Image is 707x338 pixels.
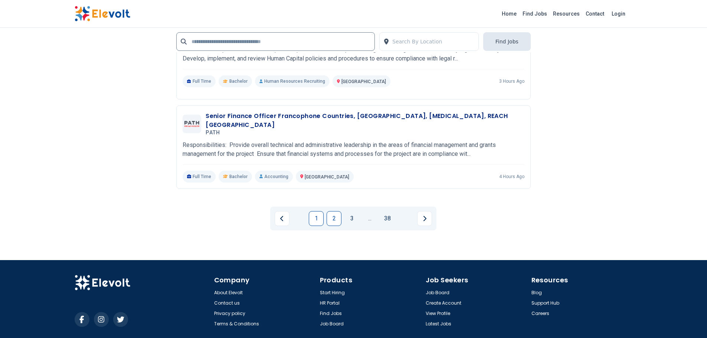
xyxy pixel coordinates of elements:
[206,112,524,129] h3: Senior Finance Officer Francophone Countries, [GEOGRAPHIC_DATA], [MEDICAL_DATA], REACH [GEOGRAPHI...
[214,275,315,285] h4: Company
[426,311,450,316] a: View Profile
[499,8,520,20] a: Home
[531,300,559,306] a: Support Hub
[583,8,607,20] a: Contact
[426,300,461,306] a: Create Account
[183,112,524,183] a: PATHSenior Finance Officer Francophone Countries, [GEOGRAPHIC_DATA], [MEDICAL_DATA], REACH [GEOGR...
[320,311,342,316] a: Find Jobs
[184,121,199,127] img: PATH
[229,174,248,180] span: Bachelor
[183,22,524,87] a: KCA UniversityHead Of Human Capital Management[GEOGRAPHIC_DATA]Duties and Responsibilities Develo...
[327,211,341,226] a: Page 2
[255,75,330,87] p: Human Resources Recruiting
[531,311,549,316] a: Careers
[550,8,583,20] a: Resources
[214,300,240,306] a: Contact us
[344,211,359,226] a: Page 3
[214,311,245,316] a: Privacy policy
[483,32,531,51] button: Find Jobs
[183,45,524,63] p: Duties and Responsibilities Develop and implement Human Capital strategies that align with the Un...
[275,211,432,226] ul: Pagination
[531,290,542,296] a: Blog
[341,79,386,84] span: [GEOGRAPHIC_DATA]
[499,174,524,180] p: 4 hours ago
[214,290,243,296] a: About Elevolt
[499,78,524,84] p: 3 hours ago
[305,174,349,180] span: [GEOGRAPHIC_DATA]
[531,275,633,285] h4: Resources
[183,75,216,87] p: Full Time
[275,211,289,226] a: Previous page
[320,300,340,306] a: HR Portal
[607,6,630,21] a: Login
[183,171,216,183] p: Full Time
[426,321,451,327] a: Latest Jobs
[426,290,449,296] a: Job Board
[183,141,524,158] p: Responsibilities: Provide overall technical and administrative leadership in the areas of financi...
[214,321,259,327] a: Terms & Conditions
[320,290,345,296] a: Start Hiring
[229,78,248,84] span: Bachelor
[520,8,550,20] a: Find Jobs
[206,129,220,136] span: PATH
[417,211,432,226] a: Next page
[75,6,130,22] img: Elevolt
[426,275,527,285] h4: Job Seekers
[362,211,377,226] a: Jump forward
[380,211,395,226] a: Page 38
[255,171,293,183] p: Accounting
[309,211,324,226] a: Page 1 is your current page
[320,321,344,327] a: Job Board
[320,275,421,285] h4: Products
[75,275,130,291] img: Elevolt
